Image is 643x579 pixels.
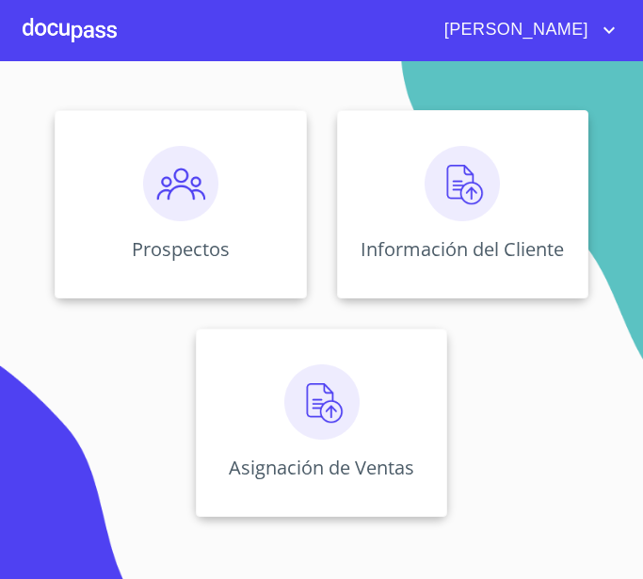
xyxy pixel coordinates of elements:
[284,364,360,440] img: carga.png
[143,146,218,221] img: prospectos.png
[132,236,230,262] p: Prospectos
[430,15,598,45] span: [PERSON_NAME]
[430,15,620,45] button: account of current user
[425,146,500,221] img: carga.png
[361,236,564,262] p: Información del Cliente
[229,455,414,480] p: Asignación de Ventas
